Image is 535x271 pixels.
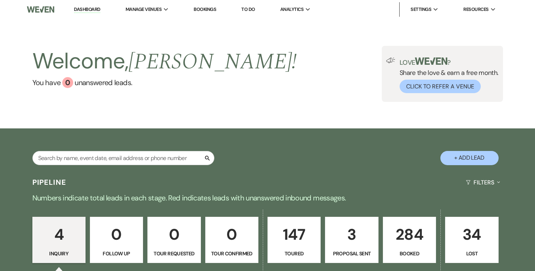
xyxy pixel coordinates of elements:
p: 4 [37,222,81,247]
button: Filters [463,173,503,192]
button: + Add Lead [440,151,499,165]
a: 3Proposal Sent [325,217,378,263]
p: 284 [388,222,431,247]
a: 34Lost [445,217,498,263]
p: Tour Requested [152,250,196,258]
a: Bookings [194,6,216,12]
p: Inquiry [37,250,81,258]
span: Settings [411,6,431,13]
input: Search by name, event date, email address or phone number [32,151,214,165]
p: Follow Up [95,250,138,258]
a: You have 0 unanswered leads. [32,77,297,88]
div: 0 [62,77,73,88]
span: Analytics [280,6,304,13]
img: Weven Logo [27,2,54,17]
div: Share the love & earn a free month. [395,57,499,93]
span: Resources [463,6,488,13]
p: Booked [388,250,431,258]
p: Love ? [400,57,499,66]
a: 0Tour Requested [147,217,201,263]
a: To Do [241,6,255,12]
span: Manage Venues [126,6,162,13]
button: Click to Refer a Venue [400,80,481,93]
span: [PERSON_NAME] ! [128,45,297,79]
a: Dashboard [74,6,100,13]
p: Numbers indicate total leads in each stage. Red indicates leads with unanswered inbound messages. [5,192,530,204]
p: 34 [450,222,494,247]
p: 0 [210,222,254,247]
h2: Welcome, [32,46,297,77]
a: 4Inquiry [32,217,86,263]
p: 147 [272,222,316,247]
img: loud-speaker-illustration.svg [386,57,395,63]
p: 0 [152,222,196,247]
p: Toured [272,250,316,258]
p: Lost [450,250,494,258]
p: Tour Confirmed [210,250,254,258]
h3: Pipeline [32,177,67,187]
a: 284Booked [383,217,436,263]
a: 147Toured [267,217,321,263]
p: 3 [330,222,373,247]
p: Proposal Sent [330,250,373,258]
a: 0Tour Confirmed [205,217,258,263]
a: 0Follow Up [90,217,143,263]
p: 0 [95,222,138,247]
img: weven-logo-green.svg [415,57,447,65]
